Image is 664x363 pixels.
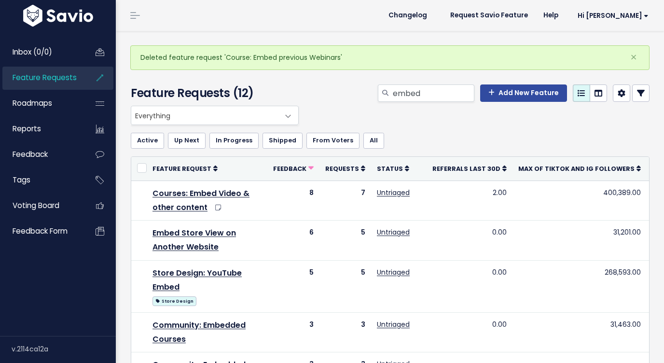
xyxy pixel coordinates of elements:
a: Untriaged [377,320,410,329]
td: 3 [267,312,319,352]
input: Search features... [392,84,474,102]
a: Max of Tiktok and IG Followers [518,164,641,173]
td: 7 [319,181,371,221]
a: Untriaged [377,227,410,237]
span: Everything [131,106,299,125]
span: Store Design [152,296,196,306]
td: 0.00 [427,260,512,312]
span: Tags [13,175,30,185]
a: Tags [2,169,80,191]
span: Everything [131,106,279,125]
span: Roadmaps [13,98,52,108]
span: Changelog [388,12,427,19]
a: Feature Request [152,164,218,173]
span: Requests [325,165,359,173]
a: Feedback form [2,220,80,242]
h4: Feature Requests (12) [131,84,294,102]
span: Inbox (0/0) [13,47,52,57]
td: 3 [319,312,371,352]
span: Feedback form [13,226,68,236]
td: 8 [267,181,319,221]
a: Add New Feature [480,84,567,102]
a: Help [536,8,566,23]
a: Hi [PERSON_NAME] [566,8,656,23]
span: Voting Board [13,200,59,210]
span: × [630,49,637,65]
span: Hi [PERSON_NAME] [578,12,649,19]
td: 0.00 [427,312,512,352]
a: Feedback [273,164,314,173]
span: Status [377,165,403,173]
a: Embed Store View on Another Website [152,227,236,252]
span: Max of Tiktok and IG Followers [518,165,635,173]
td: 5 [267,260,319,312]
a: In Progress [209,133,259,148]
a: Store Design: YouTube Embed [152,267,242,293]
a: Courses: Embed Video & other content [152,188,249,213]
td: 31,463.00 [512,312,647,352]
span: Feedback [273,165,306,173]
a: Request Savio Feature [443,8,536,23]
button: Close [621,46,647,69]
ul: Filter feature requests [131,133,650,148]
span: Feature Requests [13,72,77,83]
a: Inbox (0/0) [2,41,80,63]
img: logo-white.9d6f32f41409.svg [21,5,96,27]
a: Status [377,164,409,173]
span: Referrals Last 30d [432,165,500,173]
td: 31,201.00 [512,221,647,261]
a: Feedback [2,143,80,166]
a: Up Next [168,133,206,148]
td: 5 [319,260,371,312]
a: From Voters [306,133,360,148]
span: Feedback [13,149,48,159]
div: v.2114ca12a [12,336,116,362]
a: Untriaged [377,267,410,277]
span: Feature Request [152,165,211,173]
a: Active [131,133,164,148]
a: Shipped [263,133,303,148]
a: Untriaged [377,188,410,197]
td: 5 [319,221,371,261]
a: All [363,133,384,148]
td: 400,389.00 [512,181,647,221]
a: Store Design [152,294,196,307]
td: 0.00 [427,221,512,261]
a: Roadmaps [2,92,80,114]
div: Deleted feature request 'Course: Embed previous Webinars' [130,45,650,70]
a: Feature Requests [2,67,80,89]
a: Reports [2,118,80,140]
a: Community: Embedded Courses [152,320,246,345]
a: Requests [325,164,365,173]
a: Referrals Last 30d [432,164,507,173]
a: Voting Board [2,195,80,217]
td: 268,593.00 [512,260,647,312]
td: 2.00 [427,181,512,221]
td: 6 [267,221,319,261]
span: Reports [13,124,41,134]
